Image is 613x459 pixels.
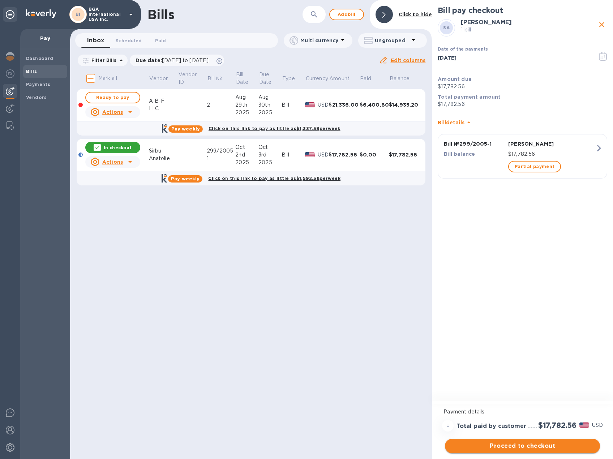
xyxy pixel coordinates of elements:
[179,71,206,86] span: Vendor ID
[329,75,350,82] p: Amount
[171,176,200,181] b: Pay weekly
[207,75,222,82] p: Bill №
[442,420,454,432] div: =
[445,439,600,453] button: Proceed to checkout
[360,151,389,158] div: $0.00
[282,75,295,82] p: Type
[235,109,258,116] div: 2025
[26,35,64,42] p: Pay
[89,7,125,22] p: BGA International USA Inc.
[6,69,14,78] img: Foreign exchange
[438,83,607,90] p: $17,782.56
[179,71,197,86] p: Vendor ID
[235,151,258,159] div: 2nd
[329,75,359,82] span: Amount
[171,126,200,132] b: Pay weekly
[390,75,419,82] span: Balance
[318,101,329,109] p: USD
[209,126,340,131] b: Click on this link to pay as little as $1,337.58 per week
[461,19,512,26] b: [PERSON_NAME]
[26,9,56,18] img: Logo
[391,57,426,63] u: Edit columns
[89,57,117,63] p: Filter Bills
[258,109,282,116] div: 2025
[235,159,258,166] div: 2025
[26,95,47,100] b: Vendors
[149,147,178,155] div: Sirbu
[26,82,50,87] b: Payments
[130,55,224,66] div: Due date:[DATE] to [DATE]
[162,57,209,63] span: [DATE] to [DATE]
[87,35,104,46] span: Inbox
[438,76,472,82] b: Amount due
[300,37,338,44] p: Multi currency
[438,6,607,15] h2: Bill pay checkout
[360,101,389,108] div: $6,400.80
[389,101,420,108] div: $14,935.20
[336,10,357,19] span: Add bill
[85,92,140,103] button: Ready to pay
[92,93,134,102] span: Ready to pay
[592,421,603,429] p: USD
[207,101,235,109] div: 2
[116,37,142,44] span: Scheduled
[329,101,359,108] div: $21,336.00
[259,71,281,86] span: Due Date
[444,150,505,158] p: Bill balance
[235,94,258,101] div: Aug
[438,134,607,179] button: Bill №299/2005-1[PERSON_NAME]Bill balance$17,782.56Partial payment
[102,109,123,115] u: Actions
[258,94,282,101] div: Aug
[236,71,258,86] span: Bill Date
[438,47,488,52] label: Date of the payments
[438,120,464,125] b: Bill details
[515,162,554,171] span: Partial payment
[236,71,249,86] p: Bill Date
[438,94,501,100] b: Total payment amount
[104,145,132,151] p: In checkout
[26,56,53,61] b: Dashboard
[399,12,432,17] b: Click to hide
[508,150,595,158] p: $17,782.56
[258,101,282,109] div: 30th
[235,101,258,109] div: 29th
[149,75,177,82] span: Vendor
[149,155,178,162] div: Anatolie
[456,423,526,430] h3: Total paid by customer
[98,74,117,82] p: Mark all
[443,25,450,30] b: SA
[375,37,409,44] p: Ungrouped
[305,152,315,157] img: USD
[155,37,166,44] span: Paid
[282,101,305,109] div: Bill
[147,7,174,22] h1: Bills
[306,75,328,82] p: Currency
[207,147,235,162] div: 299/2005-1
[149,97,178,105] div: A-B-F
[207,75,232,82] span: Bill №
[451,442,594,450] span: Proceed to checkout
[136,57,213,64] p: Due date :
[596,19,607,30] button: close
[149,75,168,82] p: Vendor
[329,9,364,20] button: Addbill
[26,69,37,74] b: Bills
[390,75,410,82] p: Balance
[508,140,595,147] p: [PERSON_NAME]
[282,75,305,82] span: Type
[444,140,505,147] p: Bill № 299/2005-1
[258,143,282,151] div: Oct
[329,151,359,158] div: $17,782.56
[538,421,576,430] h2: $17,782.56
[389,151,420,158] div: $17,782.56
[76,12,81,17] b: BI
[149,105,178,112] div: LLC
[208,176,340,181] b: Click on this link to pay as little as $1,592.58 per week
[360,75,381,82] span: Paid
[438,111,607,134] div: Billdetails
[305,102,315,107] img: USD
[508,161,561,172] button: Partial payment
[3,7,17,22] div: Unpin categories
[282,151,305,159] div: Bill
[258,159,282,166] div: 2025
